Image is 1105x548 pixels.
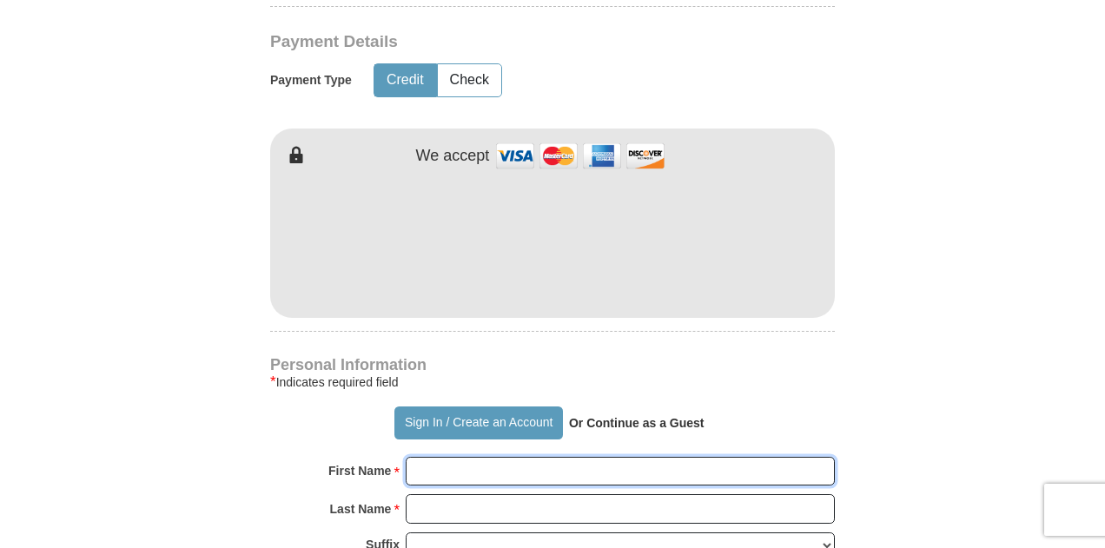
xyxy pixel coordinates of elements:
[330,497,392,521] strong: Last Name
[394,406,562,439] button: Sign In / Create an Account
[270,358,835,372] h4: Personal Information
[569,416,705,430] strong: Or Continue as a Guest
[270,73,352,88] h5: Payment Type
[328,459,391,483] strong: First Name
[270,372,835,393] div: Indicates required field
[270,166,835,314] iframe: To enrich screen reader interactions, please activate Accessibility in Grammarly extension settings
[374,64,436,96] button: Credit
[438,64,501,96] button: Check
[270,32,713,52] h3: Payment Details
[416,147,490,166] h4: We accept
[493,137,667,175] img: credit cards accepted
